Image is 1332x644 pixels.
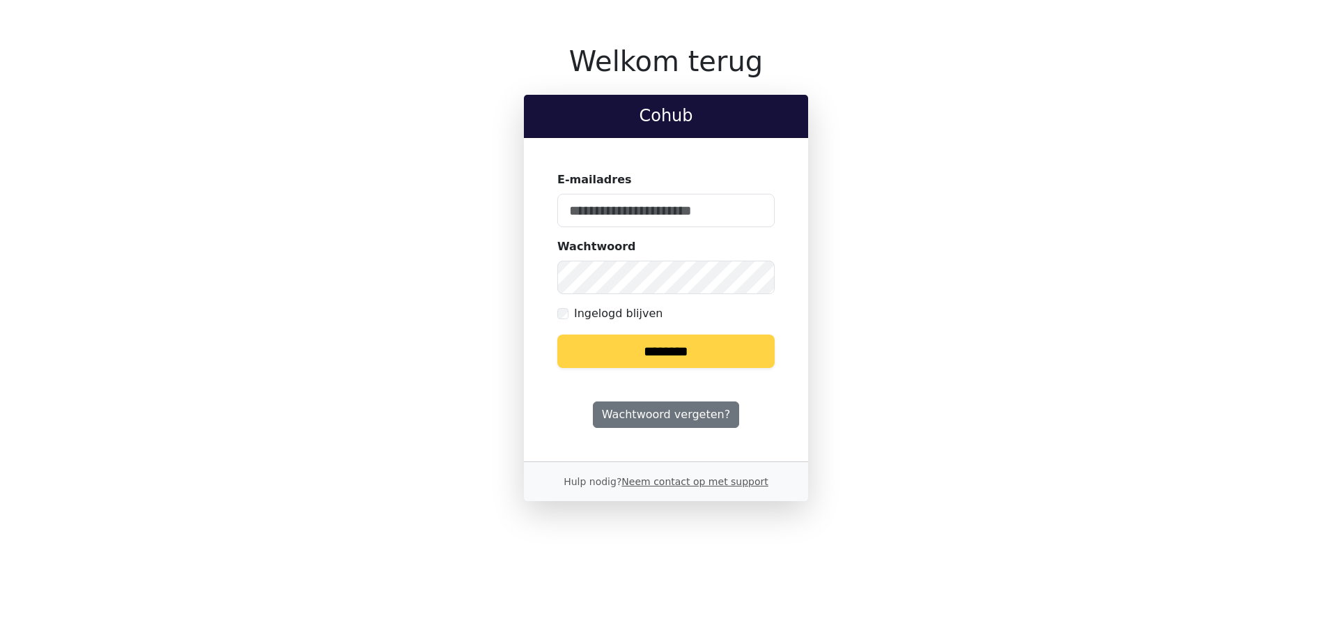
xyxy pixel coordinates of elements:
a: Wachtwoord vergeten? [593,401,739,428]
h1: Welkom terug [524,45,808,78]
small: Hulp nodig? [564,476,768,487]
label: Wachtwoord [557,238,636,255]
a: Neem contact op met support [621,476,768,487]
label: Ingelogd blijven [574,305,663,322]
h2: Cohub [535,106,797,126]
label: E-mailadres [557,171,632,188]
